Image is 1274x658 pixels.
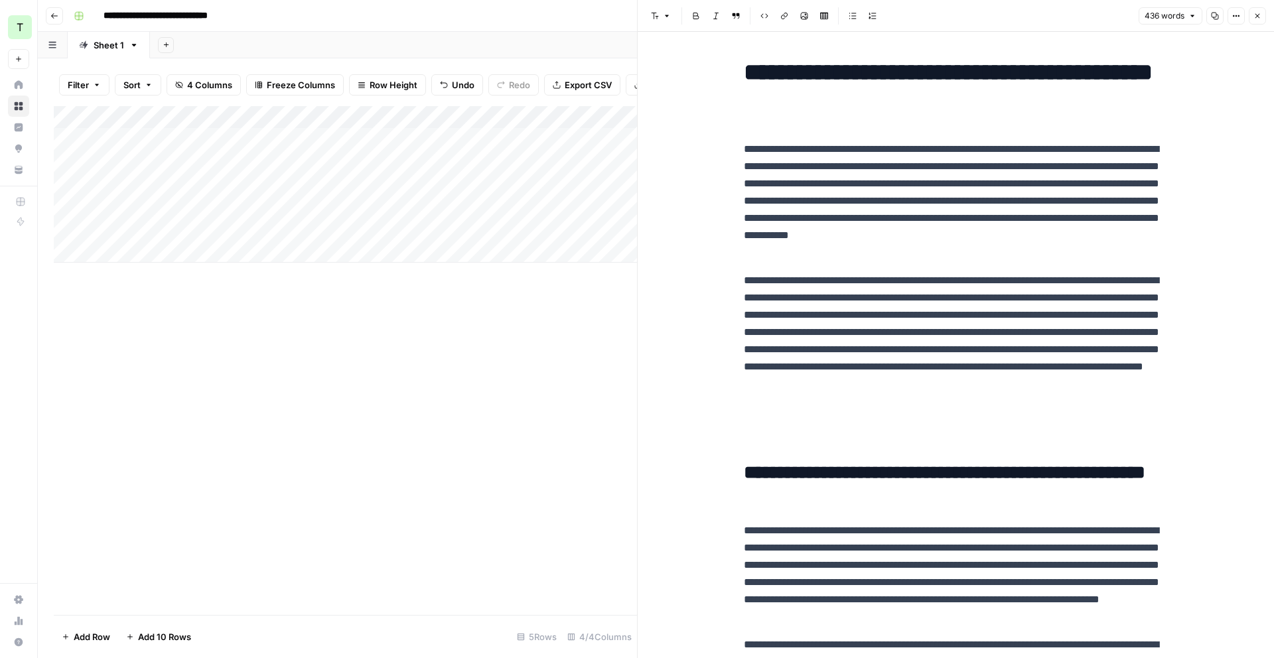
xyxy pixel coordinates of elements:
div: Sheet 1 [94,38,124,52]
button: Add 10 Rows [118,626,199,647]
button: Row Height [349,74,426,96]
span: Row Height [370,78,417,92]
span: 436 words [1145,10,1184,22]
button: Undo [431,74,483,96]
span: T [17,19,23,35]
button: 436 words [1139,7,1202,25]
div: 4/4 Columns [562,626,637,647]
button: Help + Support [8,631,29,653]
a: Your Data [8,159,29,180]
a: Home [8,74,29,96]
button: Workspace: TESTING [8,11,29,44]
button: Filter [59,74,109,96]
span: Undo [452,78,474,92]
a: Sheet 1 [68,32,150,58]
button: 4 Columns [167,74,241,96]
span: Sort [123,78,141,92]
button: Sort [115,74,161,96]
span: Freeze Columns [267,78,335,92]
span: Export CSV [565,78,612,92]
a: Opportunities [8,138,29,159]
span: Filter [68,78,89,92]
div: 5 Rows [512,626,562,647]
span: Redo [509,78,530,92]
span: Add 10 Rows [138,630,191,643]
button: Export CSV [544,74,620,96]
span: 4 Columns [187,78,232,92]
button: Add Row [54,626,118,647]
a: Browse [8,96,29,117]
span: Add Row [74,630,110,643]
a: Usage [8,610,29,631]
button: Redo [488,74,539,96]
a: Settings [8,589,29,610]
a: Insights [8,117,29,138]
button: Freeze Columns [246,74,344,96]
